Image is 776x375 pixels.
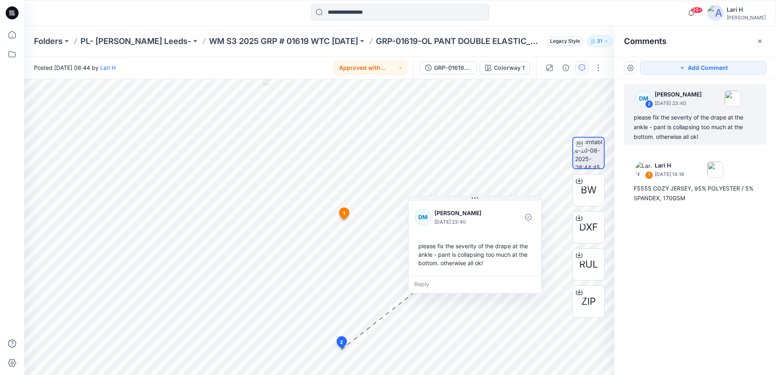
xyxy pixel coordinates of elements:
div: 1 [645,171,653,179]
p: GRP-01619-OL PANT DOUBLE ELASTIC_DEV_REV1 [376,36,543,47]
div: please fix the severity of the drape at the ankle - pant is collapsing too much at the bottom. ot... [634,113,757,142]
button: GRP-01619-OL PANT DOUBLE ELASTIC_DEV_REV1 [420,61,477,74]
span: 2 [340,339,343,346]
button: Colorway 1 [480,61,530,74]
h2: Comments [624,36,666,46]
img: avatar [707,5,723,21]
button: Add Comment [640,61,766,74]
p: [PERSON_NAME] [655,90,702,99]
a: WM S3 2025 GRP # 01619 WTC [DATE] [209,36,358,47]
div: DM [635,90,652,107]
p: Lari H [655,161,684,170]
button: Legacy Style [543,36,584,47]
img: Lari H [635,161,652,178]
a: PL- [PERSON_NAME] Leeds- [80,36,191,47]
span: 99+ [691,7,703,13]
div: GRP-01619-OL PANT DOUBLE ELASTIC_DEV_REV1 [434,63,471,72]
p: [DATE] 23:40 [655,99,702,107]
span: ZIP [581,294,596,309]
img: turntable-20-08-2025-08:44:45 [575,138,604,168]
p: [DATE] 14:19 [655,170,684,178]
a: Folders [34,36,63,47]
p: 31 [597,37,602,46]
p: [PERSON_NAME] [434,208,500,218]
a: Lari H [100,64,116,71]
button: Details [559,61,572,74]
span: BW [581,183,597,197]
div: DM [415,209,431,225]
p: [DATE] 23:40 [434,218,500,226]
span: Posted [DATE] 08:44 by [34,63,116,72]
button: 31 [587,36,612,47]
div: Reply [409,275,541,293]
div: Lari H [727,5,766,15]
div: F5555 COZY JERSEY, 95% POLYESTER / 5% SPANDEX, 170GSM [634,184,757,203]
div: Colorway 1 [494,63,525,72]
span: DXF [579,220,598,235]
div: please fix the severity of the drape at the ankle - pant is collapsing too much at the bottom. ot... [415,239,535,270]
span: RUL [579,257,598,272]
div: 2 [645,100,653,108]
span: Legacy Style [546,36,584,46]
div: [PERSON_NAME] [727,15,766,21]
span: 1 [343,210,345,217]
